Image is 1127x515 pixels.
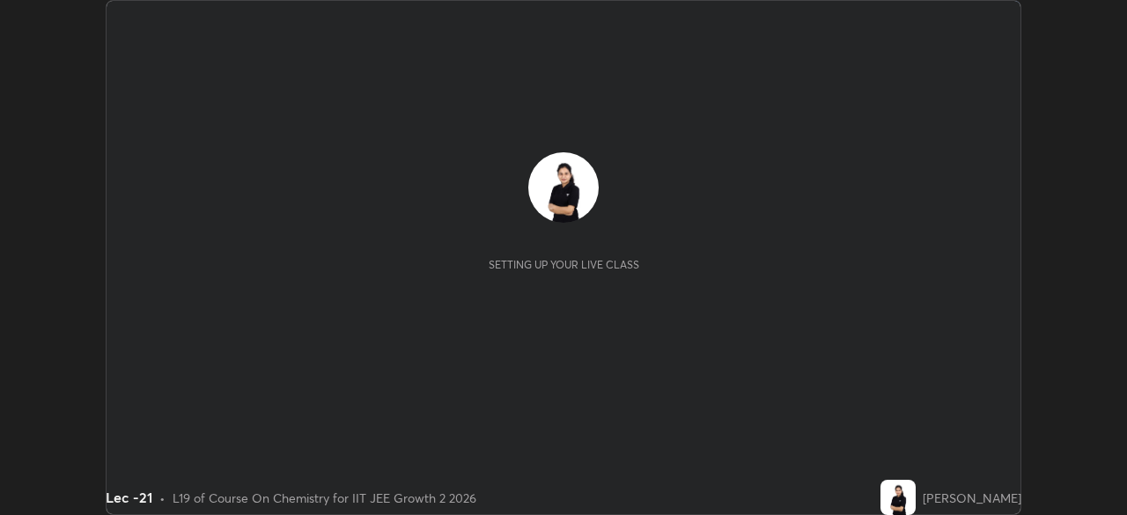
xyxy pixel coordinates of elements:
[528,152,599,223] img: f0abc145afbb4255999074184a468336.jpg
[173,489,476,507] div: L19 of Course On Chemistry for IIT JEE Growth 2 2026
[106,487,152,508] div: Lec -21
[159,489,166,507] div: •
[923,489,1021,507] div: [PERSON_NAME]
[880,480,916,515] img: f0abc145afbb4255999074184a468336.jpg
[489,258,639,271] div: Setting up your live class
